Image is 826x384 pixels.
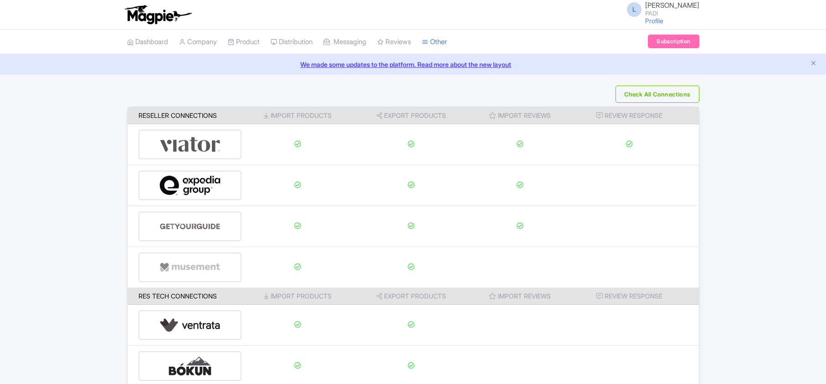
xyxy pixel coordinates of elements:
a: Other [422,30,447,55]
a: Messaging [323,30,366,55]
img: expedia-9e2f273c8342058d41d2cc231867de8b.svg [159,172,221,199]
span: [PERSON_NAME] [645,1,699,10]
a: We made some updates to the platform. Read more about the new layout [5,60,821,69]
th: Res Tech Connections [128,288,242,305]
th: Review Response [571,288,699,305]
a: Product [228,30,260,55]
img: ventrata-b8ee9d388f52bb9ce077e58fa33de912.svg [159,311,221,339]
img: logo-ab69f6fb50320c5b225c76a69d11143b.png [123,5,193,25]
img: musement-dad6797fd076d4ac540800b229e01643.svg [159,253,221,281]
img: get_your_guide-5a6366678479520ec94e3f9d2b9f304b.svg [159,212,221,240]
th: Import Products [241,107,354,124]
th: Import Products [241,288,354,305]
th: Import Reviews [469,107,571,124]
img: bokun-9d666bd0d1b458dbc8a9c3d52590ba5a.svg [159,352,221,380]
th: Review Response [571,107,699,124]
th: Reseller Connections [128,107,242,124]
a: L [PERSON_NAME] PADI [621,2,699,16]
button: Check All Connections [616,86,699,103]
a: Subscription [648,35,699,48]
span: L [627,2,641,17]
img: viator-e2bf771eb72f7a6029a5edfbb081213a.svg [159,131,221,158]
a: Distribution [271,30,313,55]
th: Import Reviews [469,288,571,305]
a: Reviews [377,30,411,55]
a: Company [179,30,217,55]
a: Dashboard [127,30,168,55]
small: PADI [645,10,699,16]
button: Close announcement [810,59,817,69]
th: Export Products [354,107,469,124]
th: Export Products [354,288,469,305]
a: Profile [645,17,663,25]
